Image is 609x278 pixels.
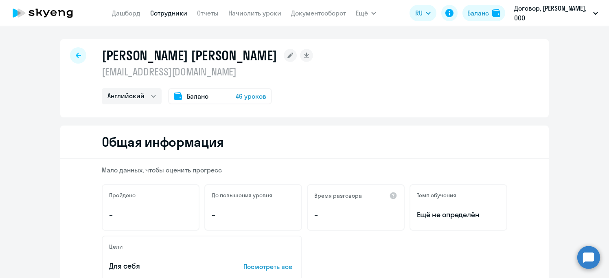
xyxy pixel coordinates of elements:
[212,210,295,220] p: –
[112,9,140,17] a: Дашборд
[356,8,368,18] span: Ещё
[314,192,362,199] h5: Время разговора
[314,210,397,220] p: –
[109,210,192,220] p: –
[291,9,346,17] a: Документооборот
[150,9,187,17] a: Сотрудники
[236,91,266,101] span: 46 уроков
[102,134,223,150] h2: Общая информация
[462,5,505,21] button: Балансbalance
[492,9,500,17] img: balance
[109,261,218,271] p: Для себя
[356,5,376,21] button: Ещё
[417,192,456,199] h5: Темп обучения
[212,192,272,199] h5: До повышения уровня
[228,9,281,17] a: Начислить уроки
[467,8,489,18] div: Баланс
[410,5,436,21] button: RU
[102,47,277,64] h1: [PERSON_NAME] [PERSON_NAME]
[109,243,123,250] h5: Цели
[417,210,500,220] span: Ещё не определён
[187,91,208,101] span: Баланс
[197,9,219,17] a: Отчеты
[510,3,602,23] button: Договор, [PERSON_NAME], ООО
[514,3,590,23] p: Договор, [PERSON_NAME], ООО
[415,8,423,18] span: RU
[243,262,295,271] p: Посмотреть все
[102,65,313,78] p: [EMAIL_ADDRESS][DOMAIN_NAME]
[102,165,507,174] p: Мало данных, чтобы оценить прогресс
[109,192,136,199] h5: Пройдено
